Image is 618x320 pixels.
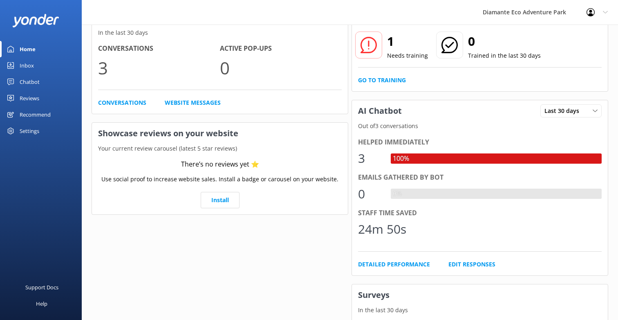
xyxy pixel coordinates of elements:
h2: 0 [468,32,541,51]
a: Go to Training [358,76,406,85]
div: Emails gathered by bot [358,172,602,183]
p: 3 [98,54,220,81]
h3: Showcase reviews on your website [92,123,348,144]
div: There’s no reviews yet ⭐ [181,159,259,170]
p: Your current review carousel (latest 5 star reviews) [92,144,348,153]
p: Needs training [387,51,428,60]
div: 24m 50s [358,219,406,239]
p: In the last 30 days [352,306,608,315]
p: In the last 30 days [92,28,348,37]
div: Staff time saved [358,208,602,219]
div: 100% [391,153,411,164]
a: Detailed Performance [358,260,430,269]
h4: Conversations [98,43,220,54]
a: Edit Responses [448,260,495,269]
div: Inbox [20,57,34,74]
div: Support Docs [25,279,58,295]
h4: Active Pop-ups [220,43,342,54]
a: Conversations [98,98,146,107]
h2: 1 [387,32,428,51]
div: Chatbot [20,74,40,90]
div: Help [36,295,47,312]
p: Trained in the last 30 days [468,51,541,60]
a: Install [201,192,240,208]
span: Last 30 days [544,106,584,115]
div: 0% [391,189,404,199]
div: 0 [358,184,383,204]
div: Helped immediately [358,137,602,148]
a: Website Messages [165,98,221,107]
h3: AI Chatbot [352,100,408,122]
p: 0 [220,54,342,81]
h3: Surveys [352,284,608,306]
div: Settings [20,123,39,139]
img: yonder-white-logo.png [12,14,59,27]
div: 3 [358,149,383,168]
div: Recommend [20,106,51,123]
div: Reviews [20,90,39,106]
div: Home [20,41,36,57]
p: Out of 3 conversations [352,122,608,131]
p: Use social proof to increase website sales. Install a badge or carousel on your website. [101,175,338,184]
